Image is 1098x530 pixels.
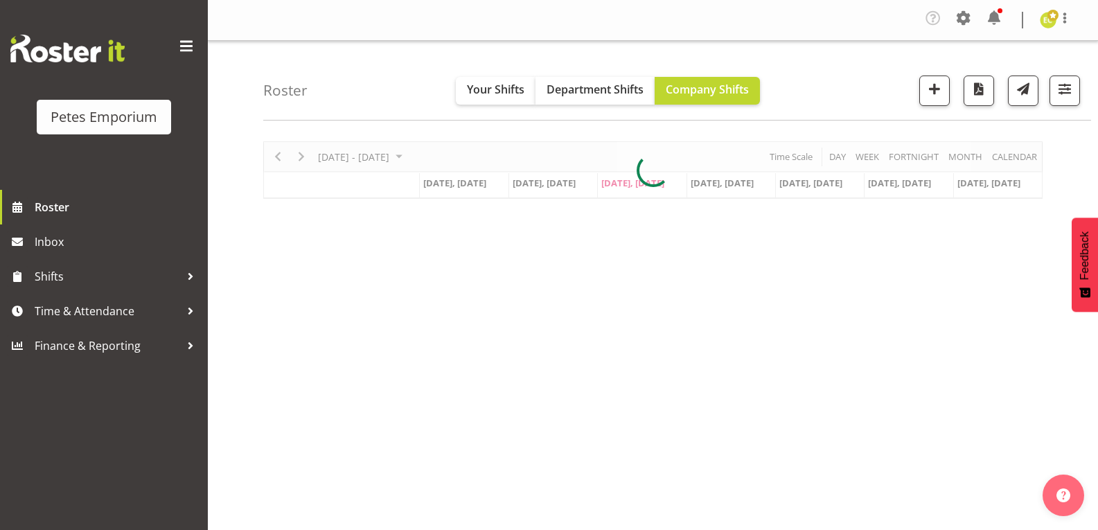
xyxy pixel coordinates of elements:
span: Department Shifts [547,82,644,97]
button: Filter Shifts [1050,76,1080,106]
span: Feedback [1079,231,1091,280]
button: Download a PDF of the roster according to the set date range. [964,76,994,106]
span: Shifts [35,266,180,287]
img: emma-croft7499.jpg [1040,12,1056,28]
img: help-xxl-2.png [1056,488,1070,502]
span: Finance & Reporting [35,335,180,356]
button: Add a new shift [919,76,950,106]
button: Company Shifts [655,77,760,105]
div: Petes Emporium [51,107,157,127]
span: Company Shifts [666,82,749,97]
span: Roster [35,197,201,218]
button: Your Shifts [456,77,535,105]
button: Send a list of all shifts for the selected filtered period to all rostered employees. [1008,76,1038,106]
button: Feedback - Show survey [1072,218,1098,312]
h4: Roster [263,82,308,98]
span: Inbox [35,231,201,252]
span: Time & Attendance [35,301,180,321]
span: Your Shifts [467,82,524,97]
img: Rosterit website logo [10,35,125,62]
button: Department Shifts [535,77,655,105]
